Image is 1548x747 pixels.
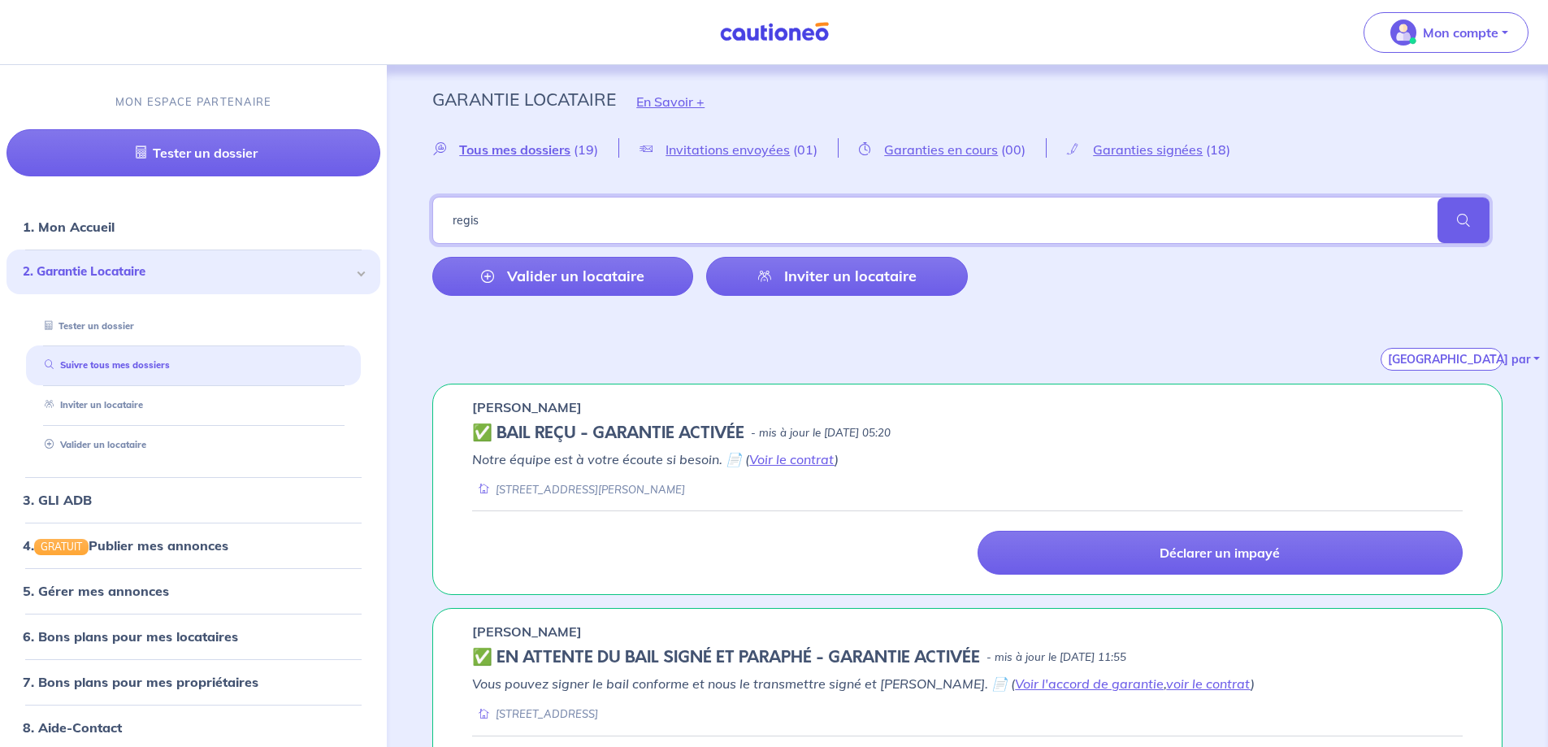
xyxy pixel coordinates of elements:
[26,313,361,340] div: Tester un dossier
[472,675,1255,692] em: Vous pouvez signer le bail conforme et nous le transmettre signé et [PERSON_NAME]. 📄 ( , )
[713,22,835,42] img: Cautioneo
[38,320,134,332] a: Tester un dossier
[472,622,582,641] p: [PERSON_NAME]
[1206,141,1230,158] span: (18)
[749,451,835,467] a: Voir le contrat
[7,711,380,744] div: 8. Aide-Contact
[432,141,618,157] a: Tous mes dossiers(19)
[7,666,380,698] div: 7. Bons plans pour mes propriétaires
[472,648,1463,667] div: state: CONTRACT-SIGNED, Context: FINISHED,IS-GL-CAUTION
[115,94,272,110] p: MON ESPACE PARTENAIRE
[432,85,616,114] p: Garantie Locataire
[1047,141,1251,157] a: Garanties signées(18)
[26,352,361,379] div: Suivre tous mes dossiers
[574,141,598,158] span: (19)
[38,439,146,450] a: Valider un locataire
[7,250,380,294] div: 2. Garantie Locataire
[751,425,891,441] p: - mis à jour le [DATE] 05:20
[793,141,817,158] span: (01)
[7,575,380,607] div: 5. Gérer mes annonces
[1160,545,1280,561] p: Déclarer un impayé
[884,141,998,158] span: Garanties en cours
[459,141,570,158] span: Tous mes dossiers
[619,141,838,157] a: Invitations envoyées(01)
[26,432,361,458] div: Valider un locataire
[1423,23,1498,42] p: Mon compte
[23,492,92,508] a: 3. GLI ADB
[7,484,380,516] div: 3. GLI ADB
[7,211,380,243] div: 1. Mon Accueil
[1093,141,1203,158] span: Garanties signées
[23,674,258,690] a: 7. Bons plans pour mes propriétaires
[23,219,115,235] a: 1. Mon Accueil
[23,628,238,645] a: 6. Bons plans pour mes locataires
[1390,20,1416,46] img: illu_account_valid_menu.svg
[23,719,122,736] a: 8. Aide-Contact
[1166,675,1251,692] a: voir le contrat
[616,78,725,125] button: En Savoir +
[472,397,582,417] p: [PERSON_NAME]
[839,141,1046,157] a: Garanties en cours(00)
[23,537,228,554] a: 4.GRATUITPublier mes annonces
[7,529,380,562] div: 4.GRATUITPublier mes annonces
[7,620,380,653] div: 6. Bons plans pour mes locataires
[472,451,839,467] em: Notre équipe est à votre écoute si besoin. 📄 ( )
[472,423,744,443] h5: ✅ BAIL REÇU - GARANTIE ACTIVÉE
[23,263,352,281] span: 2. Garantie Locataire
[472,423,1463,443] div: state: CONTRACT-VALIDATED, Context: IN-MANAGEMENT,IS-GL-CAUTION
[23,583,169,599] a: 5. Gérer mes annonces
[1437,198,1489,243] span: search
[1364,12,1528,53] button: illu_account_valid_menu.svgMon compte
[986,649,1126,666] p: - mis à jour le [DATE] 11:55
[1015,675,1164,692] a: Voir l'accord de garantie
[978,531,1463,575] a: Déclarer un impayé
[1001,141,1025,158] span: (00)
[38,359,170,371] a: Suivre tous mes dossiers
[26,392,361,419] div: Inviter un locataire
[7,129,380,176] a: Tester un dossier
[432,197,1489,244] input: Rechercher par nom / prénom / mail du locataire
[38,399,143,410] a: Inviter un locataire
[666,141,790,158] span: Invitations envoyées
[472,648,980,667] h5: ✅️️️ EN ATTENTE DU BAIL SIGNÉ ET PARAPHÉ - GARANTIE ACTIVÉE
[706,257,967,296] a: Inviter un locataire
[472,482,685,497] div: [STREET_ADDRESS][PERSON_NAME]
[432,257,693,296] a: Valider un locataire
[472,706,598,722] div: [STREET_ADDRESS]
[1381,348,1502,371] button: [GEOGRAPHIC_DATA] par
